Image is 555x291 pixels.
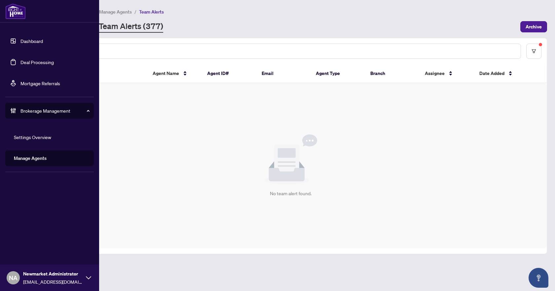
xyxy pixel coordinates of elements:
a: Settings Overview [14,134,51,140]
th: Assignee [420,64,474,83]
a: Deal Processing [20,59,54,65]
span: [EMAIL_ADDRESS][DOMAIN_NAME] [23,278,83,285]
a: Dashboard [20,38,43,44]
a: Manage Agents [14,155,47,161]
li: / [134,8,136,16]
th: Agent Name [147,64,202,83]
th: Summary [56,64,147,83]
span: Newmarket Administrator [23,270,83,277]
button: filter [526,44,541,59]
th: Agent ID# [202,64,256,83]
button: Archive [520,21,547,32]
span: Date Added [479,70,504,77]
th: Email [256,64,311,83]
img: logo [5,3,26,19]
a: Team Alerts (377) [99,21,163,33]
span: filter [532,49,536,54]
span: Team Alerts [139,9,164,15]
span: Assignee [425,70,445,77]
span: Manage Agents [99,9,132,15]
button: Open asap [529,268,548,288]
span: Agent Name [153,70,179,77]
span: Brokerage Management [20,107,89,114]
th: Date Added [474,64,539,83]
th: Branch [365,64,420,83]
div: No team alert found. [270,190,312,197]
img: Null State Icon [264,134,317,185]
a: Mortgage Referrals [20,80,60,86]
span: Archive [526,21,542,32]
span: NA [9,273,18,282]
th: Agent Type [311,64,365,83]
